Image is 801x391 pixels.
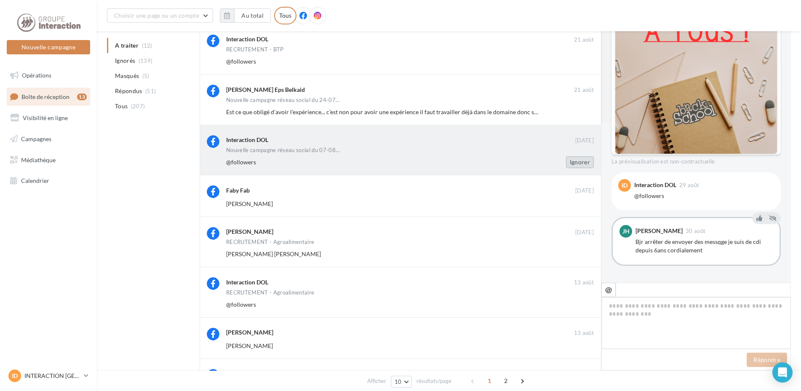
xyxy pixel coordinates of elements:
div: Bjr arrêter de envoyer des messqge je suis de cdi depuis 6ans cordialement [635,238,773,254]
div: RECRUTEMENT - Agroalimentaire [226,239,314,245]
div: Tous [274,7,296,24]
span: Boîte de réception [21,93,69,100]
button: Au total [220,8,271,23]
div: La prévisualisation est non-contractuelle [611,155,781,166]
a: Opérations [5,67,92,84]
span: @followers [226,58,256,65]
div: Interaction DOL [226,278,268,287]
span: @followers [226,158,256,166]
span: [PERSON_NAME] [PERSON_NAME] [226,250,321,257]
span: 21 août [574,86,594,94]
span: [DATE] [575,229,594,236]
button: Ignorer [566,156,594,168]
span: Masqués [115,72,139,80]
button: Répondre [747,353,787,367]
button: Au total [234,8,271,23]
a: Calendrier [5,172,92,190]
span: (207) [131,103,145,110]
span: Opérations [22,72,51,79]
button: 10 [391,376,412,388]
div: Faby Fab [226,186,250,195]
span: 1 [483,374,496,388]
span: @followers [226,301,256,308]
span: (139) [139,57,153,64]
button: Choisir une page ou un compte [107,8,213,23]
div: [PERSON_NAME] [226,228,273,236]
a: ID INTERACTION [GEOGRAPHIC_DATA] [7,368,90,384]
a: Campagnes [5,130,92,148]
div: 13 [77,94,87,100]
i: @ [605,286,612,293]
div: [PERSON_NAME] [226,328,273,337]
div: @followers [634,192,774,200]
div: Interaction DOL [226,35,268,43]
span: [PERSON_NAME] [226,342,273,349]
span: Nouvelle campagne réseau social du 24-07... [226,97,340,103]
div: RECRUTEMENT - Agroalimentaire [226,290,314,295]
div: RECRUTEMENT - BTP [226,47,284,52]
div: [PERSON_NAME] [226,370,273,378]
a: Médiathèque [5,151,92,169]
div: Interaction DOL [226,136,268,144]
span: 21 août [574,36,594,44]
div: Open Intercom Messenger [772,362,793,383]
span: [DATE] [575,137,594,145]
span: Est ce que obligé d'avoir l'expérience... c'est non pour avoir une expérience il faut travailler ... [226,108,672,115]
div: [PERSON_NAME] Eps Belkaid [226,86,305,94]
span: résultats/page [417,377,451,385]
span: Visibilité en ligne [23,114,68,121]
p: INTERACTION [GEOGRAPHIC_DATA] [24,372,80,380]
span: ID [622,181,627,190]
span: ID [12,372,18,380]
a: Visibilité en ligne [5,109,92,127]
span: (51) [145,88,156,94]
button: @ [601,283,616,297]
span: Tous [115,102,128,110]
span: Campagnes [21,135,51,142]
span: Calendrier [21,177,49,184]
span: [PERSON_NAME] [226,200,273,207]
button: Nouvelle campagne [7,40,90,54]
span: Nouvelle campagne réseau social du 07-08... [226,147,340,153]
span: 10 [395,378,402,385]
span: 2 [499,374,513,388]
span: 29 août [679,182,699,188]
span: Répondus [115,87,142,95]
span: 13 août [574,329,594,337]
span: 13 août [574,279,594,287]
span: Ignorés [115,56,135,65]
span: Choisir une page ou un compte [114,12,199,19]
span: (5) [142,72,150,79]
span: Médiathèque [21,156,56,163]
a: Boîte de réception13 [5,88,92,106]
div: Interaction DOL [634,182,676,188]
span: [DATE] [575,187,594,195]
span: 30 août [686,228,705,234]
span: Afficher [367,377,386,385]
div: [PERSON_NAME] [635,228,683,234]
span: JH [622,227,630,236]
